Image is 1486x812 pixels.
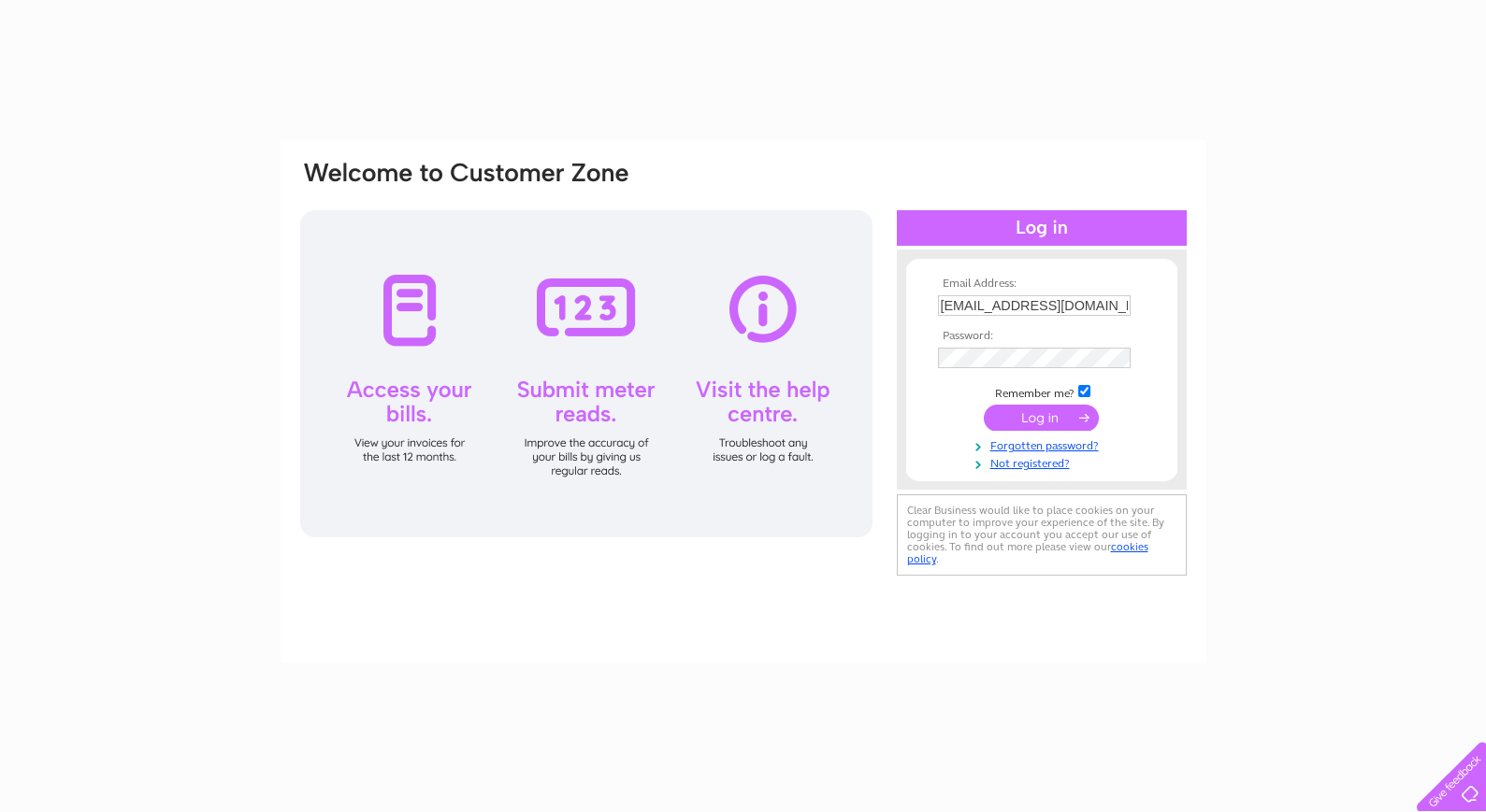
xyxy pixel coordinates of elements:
th: Password: [933,330,1150,343]
a: Not registered? [938,453,1150,471]
input: Submit [984,405,1099,431]
td: Remember me? [933,382,1150,401]
div: Clear Business would like to place cookies on your computer to improve your experience of the sit... [897,494,1187,576]
th: Email Address: [933,278,1150,291]
a: cookies policy [907,540,1148,565]
a: Forgotten password? [938,435,1150,453]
